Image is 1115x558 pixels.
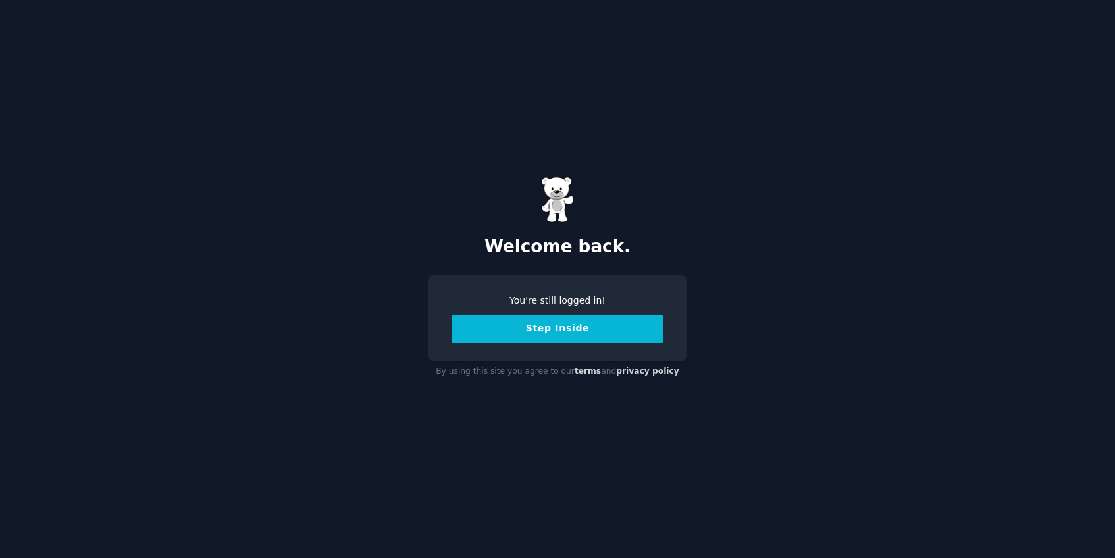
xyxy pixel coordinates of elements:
[428,237,687,258] h2: Welcome back.
[575,366,601,376] a: terms
[452,323,663,333] a: Step Inside
[452,315,663,343] button: Step Inside
[428,361,687,382] div: By using this site you agree to our and
[452,294,663,308] div: You're still logged in!
[616,366,679,376] a: privacy policy
[541,177,574,223] img: Gummy Bear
